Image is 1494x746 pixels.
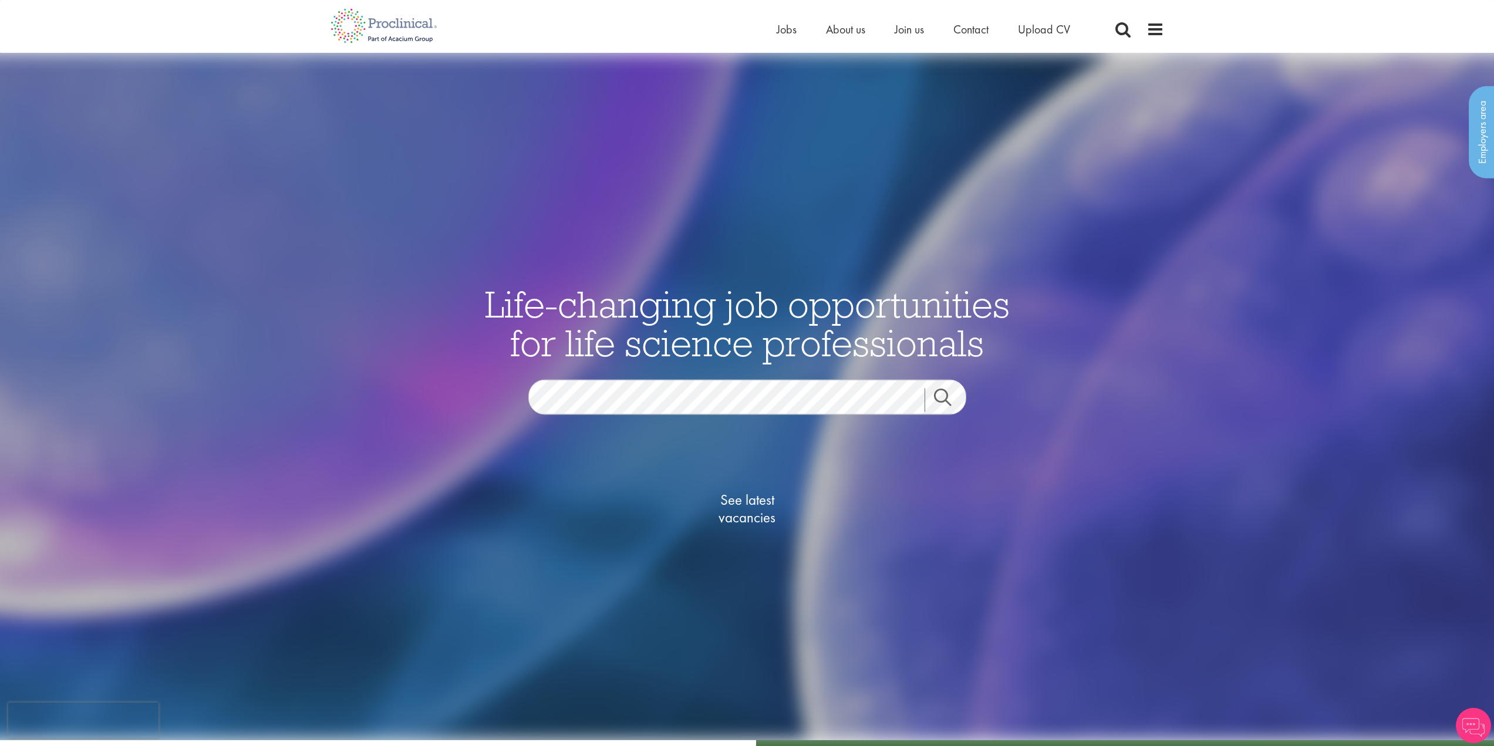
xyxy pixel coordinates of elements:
[895,22,924,37] a: Join us
[485,281,1010,366] span: Life-changing job opportunities for life science professionals
[826,22,865,37] a: About us
[953,22,989,37] a: Contact
[1018,22,1070,37] a: Upload CV
[8,703,158,738] iframe: reCAPTCHA
[689,444,806,573] a: See latestvacancies
[1456,708,1491,743] img: Chatbot
[925,389,975,412] a: Job search submit button
[689,491,806,526] span: See latest vacancies
[777,22,797,37] a: Jobs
